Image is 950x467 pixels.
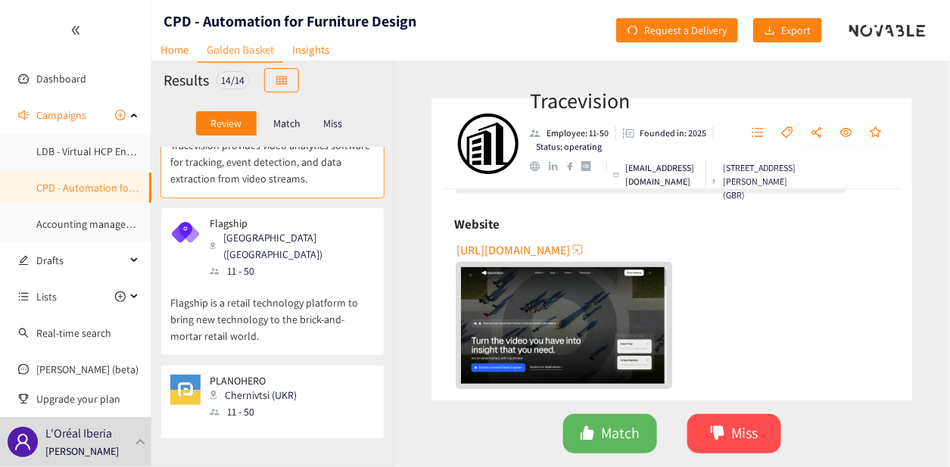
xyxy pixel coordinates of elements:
[170,122,375,187] p: Tracevision provides video analytics software for tracking, event detection, and data extraction ...
[18,394,29,404] span: trophy
[115,110,126,120] span: plus-circle
[530,86,733,116] h2: Tracevision
[151,38,198,61] a: Home
[811,126,823,140] span: share-alt
[210,217,364,229] p: Flagship
[765,25,775,37] span: download
[870,126,882,140] span: star
[687,414,781,453] button: dislikeMiss
[170,375,201,405] img: Snapshot of the company's website
[803,121,830,145] button: share-alt
[549,162,567,171] a: linkedin
[626,161,699,188] p: [EMAIL_ADDRESS][DOMAIN_NAME]
[164,11,416,32] h1: CPD - Automation for Furniture Design
[774,121,801,145] button: tag
[18,110,29,120] span: sound
[210,375,297,387] p: PLANOHERO
[170,279,375,344] p: Flagship is a retail technology platform to bring new technology to the brick-and-mortar retail w...
[283,38,338,61] a: Insights
[36,326,111,340] a: Real-time search
[461,267,668,383] img: Snapshot of the Company's website
[45,424,112,443] p: L'Oréal Iberia
[36,72,86,86] a: Dashboard
[276,75,287,87] span: table
[36,145,172,158] a: LDB - Virtual HCP Engagement
[530,161,549,171] a: website
[210,263,373,279] div: 11 - 50
[547,126,609,140] p: Employee: 11-50
[781,126,793,140] span: tag
[456,238,585,262] button: [URL][DOMAIN_NAME]
[36,245,126,276] span: Drafts
[323,117,342,129] p: Miss
[14,433,32,451] span: user
[210,229,373,263] div: [GEOGRAPHIC_DATA] ([GEOGRAPHIC_DATA])
[273,117,301,129] p: Match
[36,217,206,231] a: Accounting management automation
[616,18,738,42] button: redoRequest a Delivery
[36,282,57,312] span: Lists
[164,70,209,91] h2: Results
[456,241,570,260] span: [URL][DOMAIN_NAME]
[703,304,950,467] div: Widget de chat
[781,22,811,39] span: Export
[753,18,822,42] button: downloadExport
[264,68,299,92] button: table
[216,71,249,89] div: 14 / 14
[36,363,139,376] a: [PERSON_NAME] (beta)
[536,140,602,154] p: Status: operating
[644,22,727,39] span: Request a Delivery
[616,126,714,140] li: Founded in year
[461,267,668,383] a: website
[862,121,889,145] button: star
[70,25,81,36] span: double-left
[567,162,581,170] a: facebook
[563,414,657,453] button: likeMatch
[18,291,29,302] span: unordered-list
[601,422,640,445] span: Match
[712,161,800,202] div: [STREET_ADDRESS][PERSON_NAME] (GBR)
[744,121,771,145] button: unordered-list
[210,387,306,403] div: Chernivtsi (UKR)
[210,403,306,420] div: 11 - 50
[628,25,638,37] span: redo
[454,213,500,235] h6: Website
[210,117,241,129] p: Review
[458,114,519,174] img: Company Logo
[45,443,119,459] p: [PERSON_NAME]
[198,38,283,63] a: Golden Basket
[752,126,764,140] span: unordered-list
[581,161,600,171] a: crunchbase
[36,181,210,195] a: CPD - Automation for Furniture Design
[840,126,852,140] span: eye
[580,425,595,443] span: like
[170,217,201,248] img: Snapshot of the company's website
[833,121,860,145] button: eye
[530,126,616,140] li: Employees
[36,100,86,130] span: Campaigns
[530,140,602,154] li: Status
[115,291,126,302] span: plus-circle
[640,126,707,140] p: Founded in: 2025
[703,304,950,467] iframe: Chat Widget
[36,384,139,414] span: Upgrade your plan
[18,255,29,266] span: edit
